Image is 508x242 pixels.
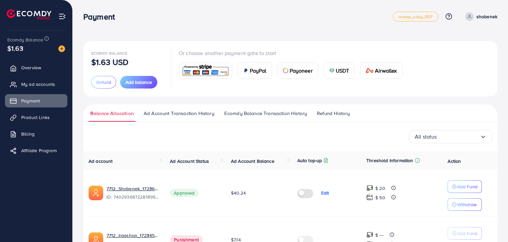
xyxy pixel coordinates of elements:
[181,64,230,78] img: card
[366,194,373,201] img: top-up amount
[170,158,209,164] span: Ad Account Status
[90,110,134,117] span: Balance Allocation
[393,12,438,22] a: metap_oday_REF
[91,76,116,89] button: Refund
[409,130,492,143] div: Search for option
[7,43,23,53] span: $1.63
[463,12,497,21] a: shobenek
[366,185,373,192] img: top-up amount
[448,180,482,193] button: Add Fund
[21,114,50,121] span: Product Links
[457,229,477,237] p: Add Fund
[58,45,65,52] img: image
[120,76,157,89] button: Add balance
[336,67,349,75] span: USDT
[58,13,66,20] img: menu
[125,79,152,86] span: Add balance
[7,36,43,43] span: Ecomdy Balance
[89,158,113,164] span: Ad account
[170,189,198,197] span: Approved
[5,61,67,74] a: Overview
[231,158,274,164] span: Ad Account Balance
[91,58,128,66] p: $1.63 USD
[297,156,322,164] p: Auto top-up
[329,68,334,73] img: card
[5,111,67,124] a: Product Links
[480,212,503,237] iframe: Chat
[21,147,57,154] span: Affiliate Program
[231,190,246,196] span: $40.24
[457,201,476,209] p: Withdraw
[250,67,266,75] span: PayPal
[317,110,350,117] span: Refund History
[415,132,437,142] span: All status
[179,63,232,79] a: card
[5,78,67,91] a: My ad accounts
[5,94,67,107] a: Payment
[448,198,482,211] button: Withdraw
[96,79,111,86] span: Refund
[21,81,55,88] span: My ad accounts
[277,62,318,79] a: cardPayoneer
[448,158,461,164] span: Action
[83,12,120,22] h3: Payment
[366,156,413,164] p: Threshold information
[366,68,374,73] img: card
[91,50,127,56] span: Ecomdy Balance
[375,184,385,192] p: $ 20
[324,62,355,79] a: cardUSDT
[107,232,159,239] a: 7712_iraqshop_1723450739573
[5,127,67,141] a: Billing
[144,110,214,117] span: Ad Account Transaction History
[437,132,480,142] input: Search for option
[243,68,249,73] img: card
[21,97,40,104] span: Payment
[290,67,313,75] span: Payoneer
[375,194,385,202] p: $ 50
[224,110,307,117] span: Ecomdy Balance Transaction History
[107,185,159,201] div: <span class='underline'>7712_Shobenek_1723630557985</span></br>7402936872281899025
[448,227,482,240] button: Add Fund
[366,231,373,238] img: top-up amount
[399,15,432,19] span: metap_oday_REF
[5,144,67,157] a: Affiliate Program
[321,189,329,197] p: Edit
[360,62,402,79] a: cardAirwallex
[107,194,159,200] span: ID: 7402936872281899025
[457,183,477,191] p: Add Fund
[179,49,408,57] p: Or choose another payment gate to start
[21,64,41,71] span: Overview
[476,13,497,21] p: shobenek
[283,68,288,73] img: card
[107,185,159,192] a: 7712_Shobenek_1723630557985
[238,62,272,79] a: cardPayPal
[89,186,103,200] img: ic-ads-acc.e4c84228.svg
[21,131,35,137] span: Billing
[375,231,384,239] p: $ ---
[375,67,397,75] span: Airwallex
[7,9,51,20] img: logo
